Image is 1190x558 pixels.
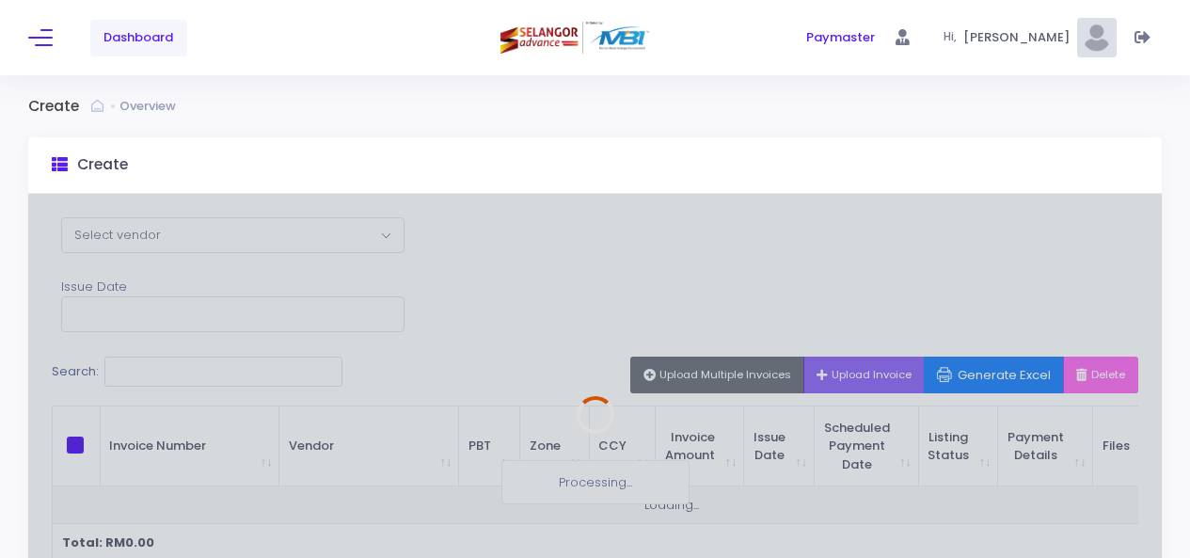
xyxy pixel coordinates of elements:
[500,22,652,54] img: Logo
[90,20,187,56] a: Dashboard
[963,28,1076,47] span: [PERSON_NAME]
[119,97,181,116] a: Overview
[1077,18,1117,57] img: Pic
[944,29,963,46] span: Hi,
[103,28,173,47] span: Dashboard
[28,98,91,116] h3: Create
[77,156,128,174] h3: Create
[806,28,875,47] span: Paymaster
